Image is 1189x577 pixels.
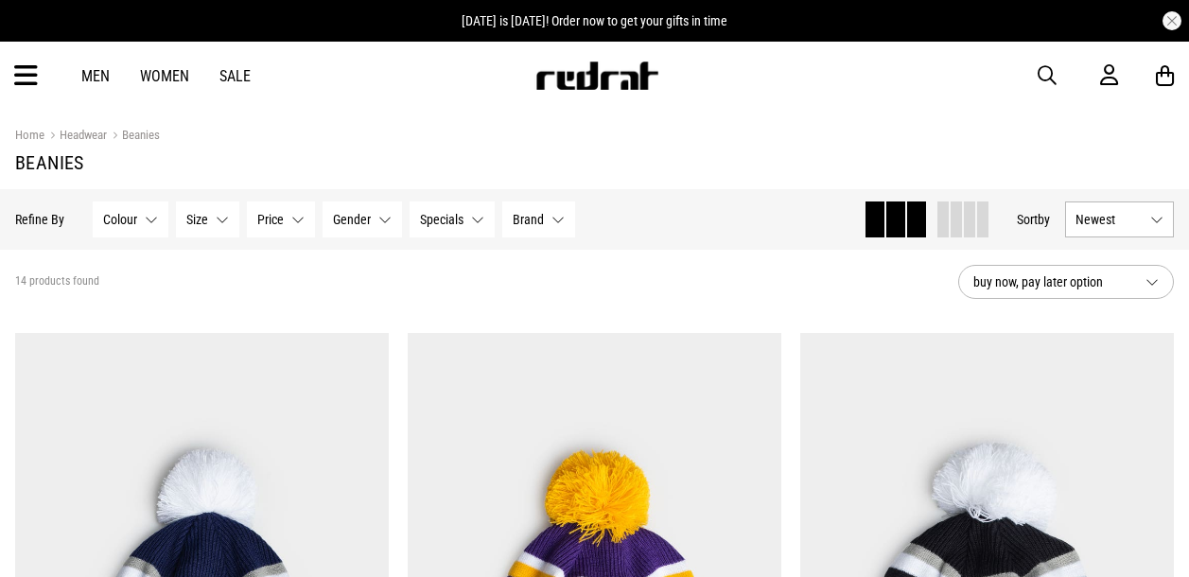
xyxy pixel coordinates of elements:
span: Newest [1075,212,1143,227]
span: Price [257,212,284,227]
button: buy now, pay later option [958,265,1174,299]
a: Men [81,67,110,85]
button: Sortby [1017,208,1050,231]
span: Gender [333,212,371,227]
button: Size [176,201,239,237]
a: Home [15,128,44,142]
h1: Beanies [15,151,1174,174]
span: [DATE] is [DATE]! Order now to get your gifts in time [462,13,727,28]
span: Specials [420,212,463,227]
a: Women [140,67,189,85]
span: 14 products found [15,274,99,289]
a: Beanies [107,128,160,146]
button: Price [247,201,315,237]
span: by [1038,212,1050,227]
span: Colour [103,212,137,227]
img: Redrat logo [534,61,659,90]
p: Refine By [15,212,64,227]
a: Sale [219,67,251,85]
button: Newest [1065,201,1174,237]
span: Brand [513,212,544,227]
button: Gender [323,201,402,237]
a: Headwear [44,128,107,146]
button: Brand [502,201,575,237]
span: Size [186,212,208,227]
button: Colour [93,201,168,237]
span: buy now, pay later option [973,271,1130,293]
button: Specials [410,201,495,237]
